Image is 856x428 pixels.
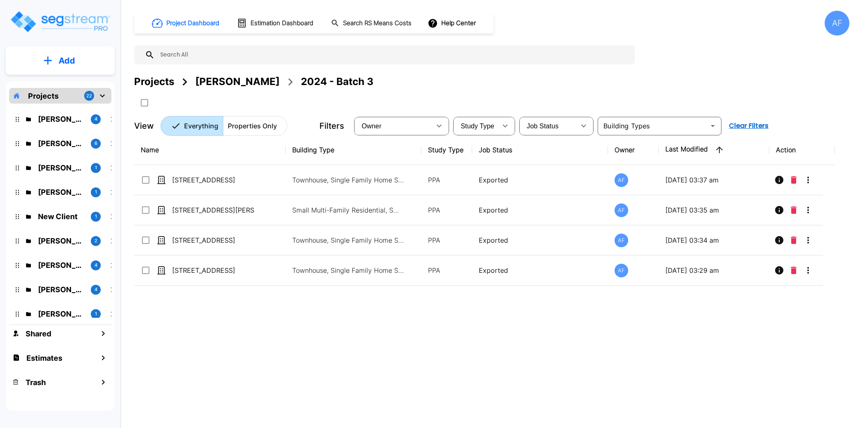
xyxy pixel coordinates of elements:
[479,265,602,275] p: Exported
[665,265,763,275] p: [DATE] 03:29 am
[251,19,313,28] h1: Estimation Dashboard
[134,135,286,165] th: Name
[95,286,97,293] p: 4
[328,15,416,31] button: Search RS Means Costs
[38,235,84,246] p: Abe Berkowitz
[479,175,602,185] p: Exported
[95,213,97,220] p: 1
[707,120,719,132] button: Open
[472,135,608,165] th: Job Status
[195,74,280,89] div: [PERSON_NAME]
[6,49,115,73] button: Add
[149,14,224,32] button: Project Dashboard
[95,189,97,196] p: 1
[608,135,658,165] th: Owner
[800,172,816,188] button: More-Options
[28,90,59,102] p: Projects
[155,45,631,64] input: Search All
[38,211,84,222] p: New Client
[428,265,465,275] p: PPA
[825,11,849,35] div: AF
[428,205,465,215] p: PPA
[787,262,800,279] button: Delete
[479,235,602,245] p: Exported
[428,175,465,185] p: PPA
[521,114,575,137] div: Select
[172,265,255,275] p: [STREET_ADDRESS]
[665,235,763,245] p: [DATE] 03:34 am
[172,235,255,245] p: [STREET_ADDRESS]
[172,175,255,185] p: [STREET_ADDRESS]
[800,262,816,279] button: More-Options
[319,120,344,132] p: Filters
[38,187,84,198] p: Raizy Rosenblum
[228,121,277,131] p: Properties Only
[95,310,97,317] p: 1
[461,123,494,130] span: Study Type
[38,308,84,319] p: Moishy Spira
[343,19,411,28] h1: Search RS Means Costs
[615,173,628,187] div: AF
[136,95,153,111] button: SelectAll
[26,352,62,364] h1: Estimates
[769,135,835,165] th: Action
[479,205,602,215] p: Exported
[38,114,84,125] p: Moshe Toiv
[787,172,800,188] button: Delete
[771,262,787,279] button: Info
[286,135,422,165] th: Building Type
[455,114,497,137] div: Select
[600,120,705,132] input: Building Types
[38,162,84,173] p: Christopher Ballesteros
[356,114,431,137] div: Select
[161,116,223,136] button: Everything
[421,135,472,165] th: Study Type
[292,235,404,245] p: Townhouse, Single Family Home Site
[292,175,404,185] p: Townhouse, Single Family Home Site
[615,203,628,217] div: AF
[86,92,92,99] p: 22
[234,14,318,32] button: Estimation Dashboard
[800,202,816,218] button: More-Options
[615,234,628,247] div: AF
[134,74,174,89] div: Projects
[38,284,84,295] p: Amir Shuster
[787,232,800,248] button: Delete
[771,172,787,188] button: Info
[615,264,628,277] div: AF
[292,265,404,275] p: Townhouse, Single Family Home Site
[161,116,287,136] div: Platform
[426,15,479,31] button: Help Center
[95,237,97,244] p: 2
[95,262,97,269] p: 4
[95,116,97,123] p: 4
[787,202,800,218] button: Delete
[95,140,97,147] p: 6
[301,74,374,89] div: 2024 - Batch 3
[771,232,787,248] button: Info
[665,205,763,215] p: [DATE] 03:35 am
[95,164,97,171] p: 1
[292,205,404,215] p: Small Multi-Family Residential, Small Multi-Family Residential Site
[184,121,218,131] p: Everything
[166,19,219,28] h1: Project Dashboard
[223,116,287,136] button: Properties Only
[362,123,381,130] span: Owner
[38,260,84,271] p: Einav Gelberg
[26,377,46,388] h1: Trash
[726,118,772,134] button: Clear Filters
[527,123,558,130] span: Job Status
[665,175,763,185] p: [DATE] 03:37 am
[26,328,51,339] h1: Shared
[659,135,770,165] th: Last Modified
[771,202,787,218] button: Info
[428,235,465,245] p: PPA
[38,138,84,149] p: Chesky Perl
[59,54,75,67] p: Add
[134,120,154,132] p: View
[800,232,816,248] button: More-Options
[9,10,111,33] img: Logo
[172,205,255,215] p: [STREET_ADDRESS][PERSON_NAME]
